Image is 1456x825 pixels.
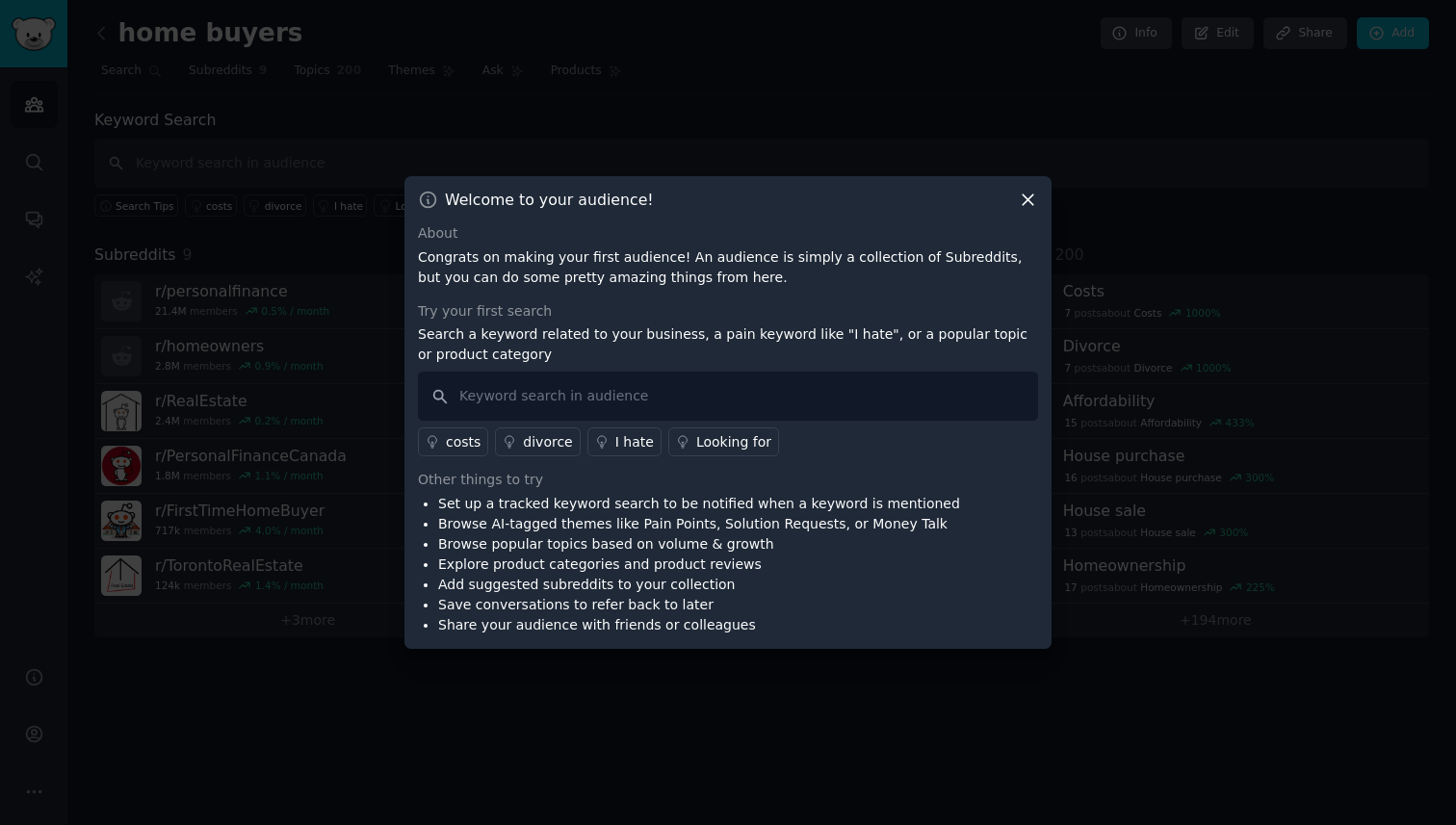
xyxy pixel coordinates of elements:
a: Looking for [668,427,779,456]
input: Keyword search in audience [418,372,1038,421]
div: divorce [523,432,572,452]
p: Congrats on making your first audience! An audience is simply a collection of Subreddits, but you... [418,247,1038,288]
div: Other things to try [418,470,1038,490]
li: Browse popular topics based on volume & growth [438,534,960,554]
a: I hate [587,427,662,456]
li: Share your audience with friends or colleagues [438,615,960,635]
p: Search a keyword related to your business, a pain keyword like "I hate", or a popular topic or pr... [418,324,1038,365]
a: divorce [495,427,580,456]
li: Set up a tracked keyword search to be notified when a keyword is mentioned [438,494,960,514]
div: costs [446,432,481,452]
li: Browse AI-tagged themes like Pain Points, Solution Requests, or Money Talk [438,514,960,534]
div: Try your first search [418,301,1038,322]
div: About [418,223,1038,244]
li: Explore product categories and product reviews [438,554,960,575]
li: Save conversations to refer back to later [438,595,960,615]
li: Add suggested subreddits to your collection [438,575,960,595]
h3: Welcome to your audience! [445,190,654,210]
div: Looking for [696,432,771,452]
a: costs [418,427,488,456]
div: I hate [615,432,654,452]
